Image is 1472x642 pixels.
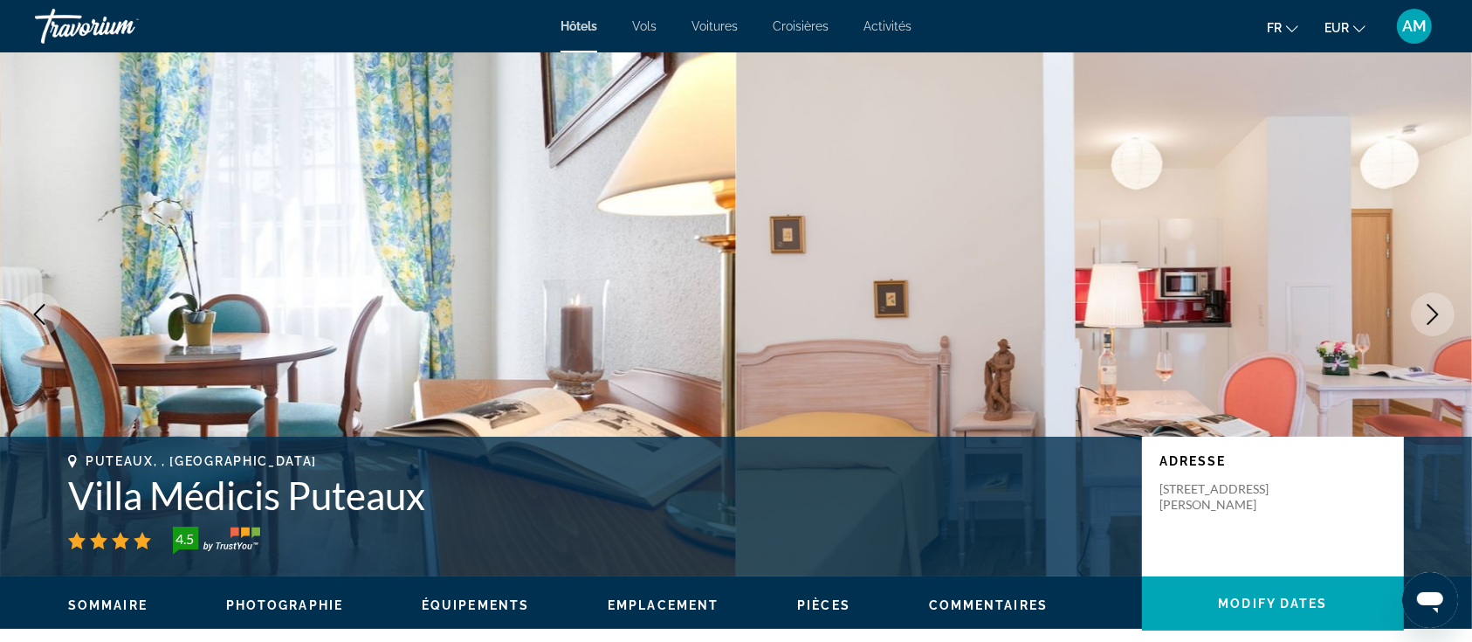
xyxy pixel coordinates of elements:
h1: Villa Médicis Puteaux [68,473,1125,518]
span: Pièces [797,598,850,612]
span: Photographie [226,598,343,612]
a: Vols [632,19,657,33]
button: Commentaires [929,597,1048,613]
button: User Menu [1392,8,1437,45]
button: Next image [1411,293,1455,336]
span: Sommaire [68,598,148,612]
span: AM [1402,17,1427,35]
div: 4.5 [168,528,203,549]
iframe: Bouton de lancement de la fenêtre de messagerie, conversation en cours [1402,572,1458,628]
button: Équipements [422,597,529,613]
button: Change currency [1324,15,1365,40]
button: Change language [1267,15,1298,40]
a: Activités [863,19,911,33]
a: Croisières [773,19,829,33]
span: Emplacement [608,598,719,612]
button: Modify Dates [1142,576,1404,631]
button: Previous image [17,293,61,336]
span: Modify Dates [1218,597,1327,611]
a: Travorium [35,3,210,49]
span: Équipements [422,598,529,612]
span: Commentaires [929,598,1048,612]
button: Pièces [797,597,850,613]
span: fr [1267,21,1282,35]
a: Voitures [691,19,738,33]
p: [STREET_ADDRESS][PERSON_NAME] [1159,481,1299,513]
button: Sommaire [68,597,148,613]
button: Emplacement [608,597,719,613]
button: Photographie [226,597,343,613]
span: Puteaux, , [GEOGRAPHIC_DATA] [86,454,317,468]
span: EUR [1324,21,1349,35]
a: Hôtels [561,19,597,33]
img: TrustYou guest rating badge [173,527,260,555]
p: Adresse [1159,454,1386,468]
